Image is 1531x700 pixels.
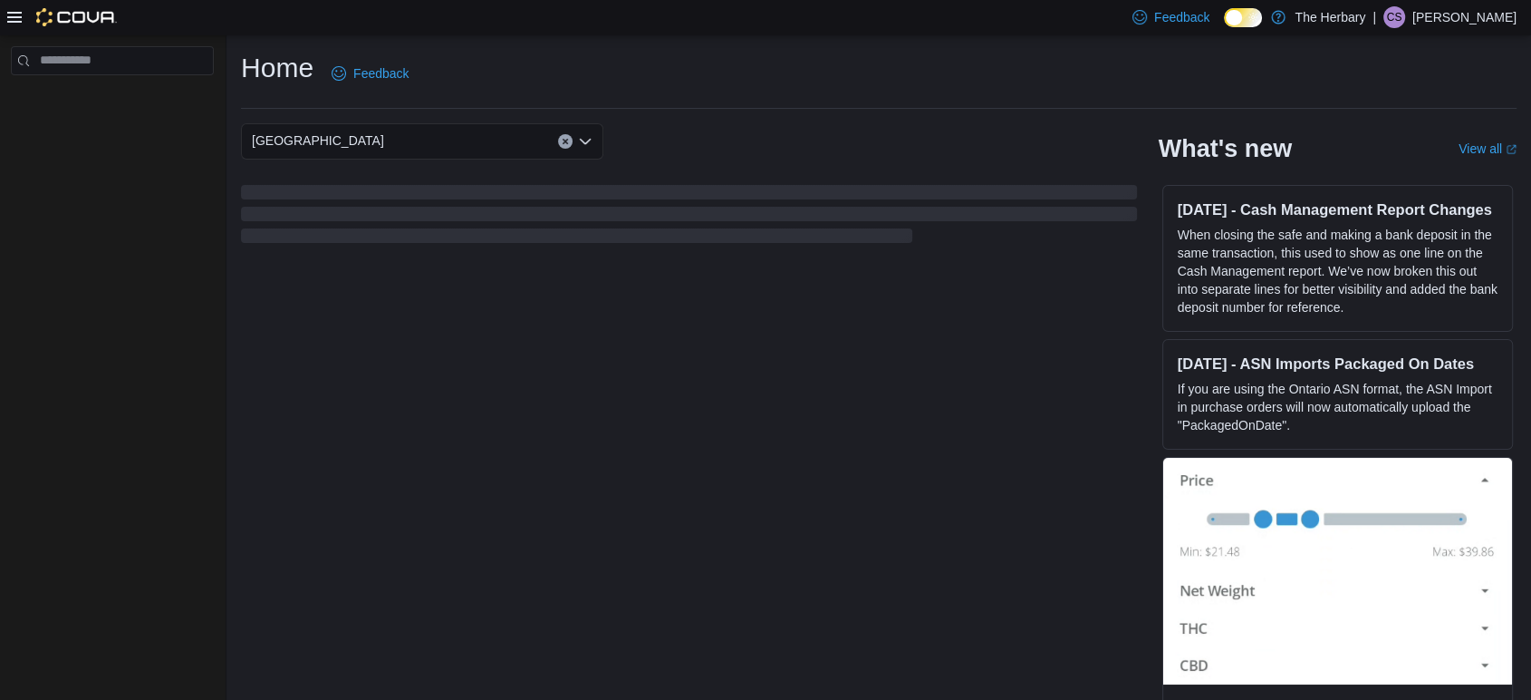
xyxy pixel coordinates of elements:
p: [PERSON_NAME] [1412,6,1517,28]
span: Feedback [1154,8,1209,26]
h3: [DATE] - Cash Management Report Changes [1178,200,1497,219]
svg: External link [1506,144,1517,155]
div: Carolyn Stona [1383,6,1405,28]
p: When closing the safe and making a bank deposit in the same transaction, this used to show as one... [1178,226,1497,316]
input: Dark Mode [1224,8,1262,27]
span: CS [1387,6,1402,28]
span: Loading [241,189,1137,247]
p: | [1372,6,1376,28]
button: Open list of options [578,134,592,149]
h2: What's new [1159,134,1292,163]
h3: [DATE] - ASN Imports Packaged On Dates [1178,355,1497,373]
span: Feedback [353,64,409,83]
img: Cova [36,8,117,26]
button: Clear input [558,134,573,149]
p: The Herbary [1295,6,1365,28]
p: If you are using the Ontario ASN format, the ASN Import in purchase orders will now automatically... [1178,380,1497,434]
a: View allExternal link [1459,141,1517,156]
span: Dark Mode [1224,27,1225,28]
h1: Home [241,50,313,86]
a: Feedback [324,55,416,92]
nav: Complex example [11,79,214,122]
span: [GEOGRAPHIC_DATA] [252,130,384,151]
